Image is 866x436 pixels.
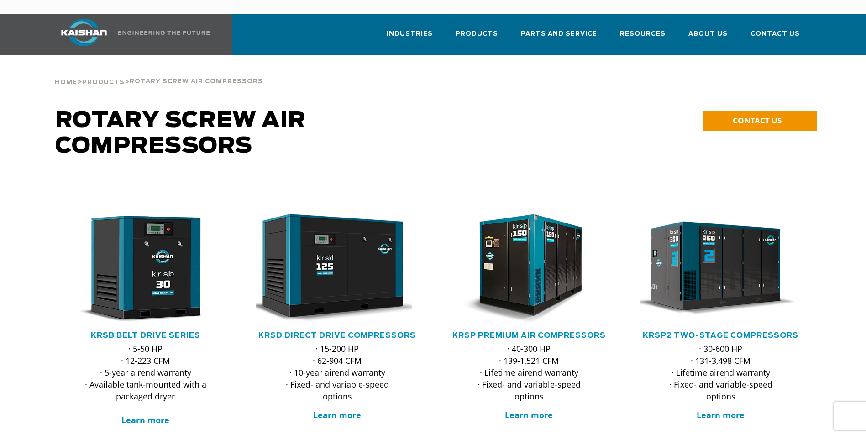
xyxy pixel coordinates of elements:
img: kaishan logo [50,19,118,46]
a: Products [456,22,498,53]
span: CONTACT US [733,115,782,126]
div: krsp350 [640,214,802,324]
a: Parts and Service [521,22,597,53]
span: Products [82,80,125,85]
a: Home [55,78,77,86]
span: Parts and Service [521,29,597,39]
img: krsd125 [249,214,412,324]
span: Industries [387,29,433,39]
div: krsp150 [448,214,610,324]
a: KRSD Direct Drive Compressors [258,332,416,339]
span: Rotary Screw Air Compressors [55,110,306,157]
a: Kaishan USA [50,14,211,55]
p: · 15-200 HP · 62-904 CFM · 10-year airend warranty · Fixed- and variable-speed options [274,343,400,402]
div: > > [55,55,263,90]
span: Products [456,29,498,39]
span: Home [55,80,77,85]
a: KRSB Belt Drive Series [91,332,200,339]
p: · 5-50 HP · 12-223 CFM · 5-year airend warranty · Available tank-mounted with a packaged dryer [83,343,209,426]
p: · 30-600 HP · 131-3,498 CFM · Lifetime airend warranty · Fixed- and variable-speed options [658,343,784,402]
span: Contact Us [751,29,800,39]
a: Learn more [313,409,361,420]
a: Resources [620,22,666,53]
span: About Us [688,29,728,39]
a: CONTACT US [703,111,817,131]
a: Learn more [697,409,745,420]
div: krsd125 [256,214,419,324]
a: Products [82,78,125,86]
img: krsp350 [633,214,795,324]
img: Engineering the future [118,31,210,35]
a: Contact Us [751,22,800,53]
span: Rotary Screw Air Compressors [130,79,263,85]
p: · 40-300 HP · 139-1,521 CFM · Lifetime airend warranty · Fixed- and variable-speed options [466,343,592,402]
span: Resources [620,29,666,39]
a: Learn more [121,415,169,425]
a: Learn more [505,409,553,420]
div: krsb30 [64,214,227,324]
a: KRSP Premium Air Compressors [452,332,606,339]
a: KRSP2 Two-Stage Compressors [643,332,798,339]
img: krsb30 [58,214,220,324]
img: krsp150 [441,214,604,324]
a: About Us [688,22,728,53]
a: Industries [387,22,433,53]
